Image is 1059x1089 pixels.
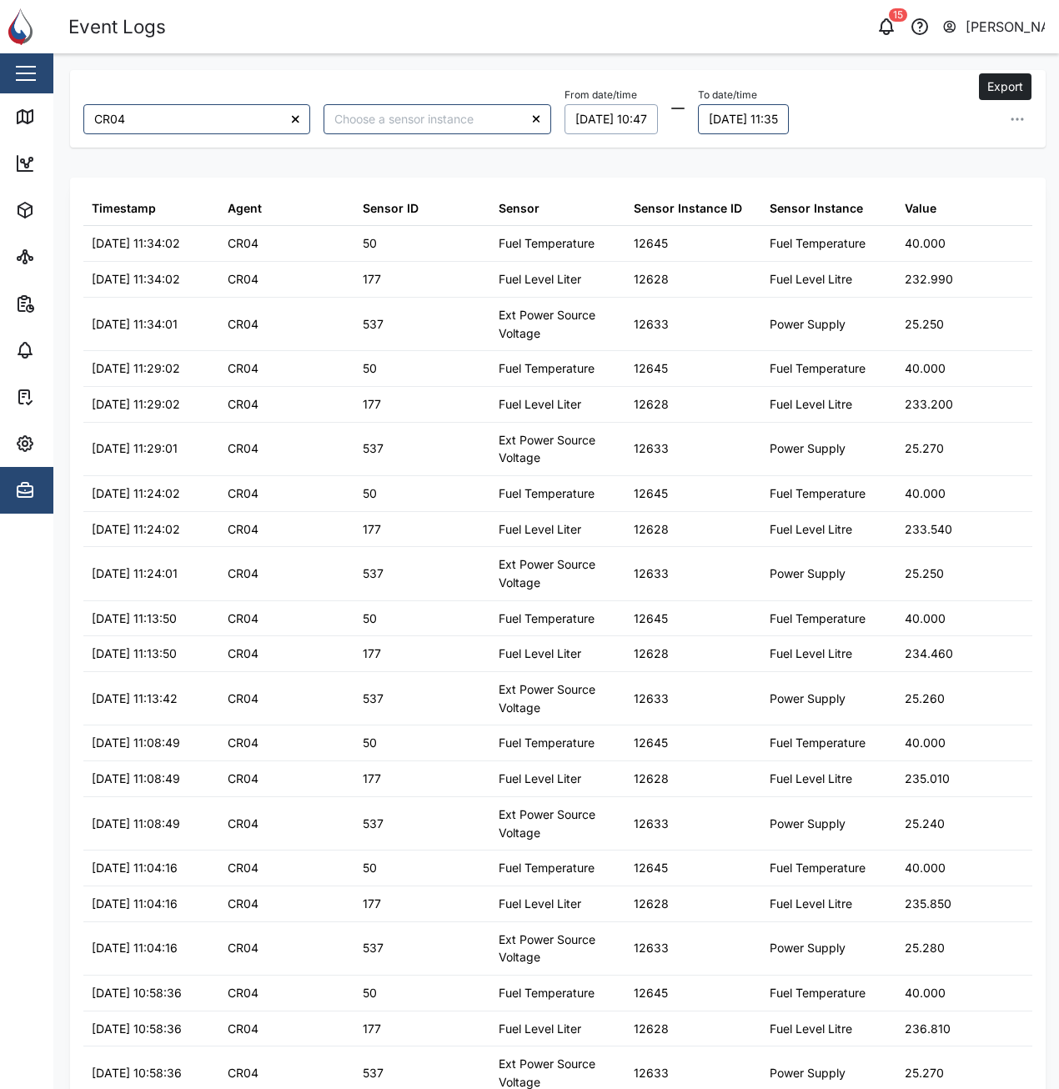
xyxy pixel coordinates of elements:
[634,439,669,458] div: 12633
[499,234,595,253] div: Fuel Temperature
[565,89,637,101] label: From date/time
[499,395,581,414] div: Fuel Level Liter
[770,484,866,503] div: Fuel Temperature
[43,154,118,173] div: Dashboard
[92,395,180,414] div: [DATE] 11:29:02
[228,520,258,539] div: CR04
[634,234,668,253] div: 12645
[228,565,258,583] div: CR04
[634,770,669,788] div: 12628
[634,565,669,583] div: 12633
[228,984,258,1002] div: CR04
[43,248,83,266] div: Sites
[499,306,618,342] div: Ext Power Source Voltage
[363,939,384,957] div: 537
[363,610,377,628] div: 50
[499,359,595,378] div: Fuel Temperature
[770,199,863,218] div: Sensor Instance
[770,815,846,833] div: Power Supply
[905,315,944,334] div: 25.250
[905,939,945,957] div: 25.280
[363,439,384,458] div: 537
[499,610,595,628] div: Fuel Temperature
[92,484,180,503] div: [DATE] 11:24:02
[905,610,946,628] div: 40.000
[92,234,180,253] div: [DATE] 11:34:02
[43,108,81,126] div: Map
[770,565,846,583] div: Power Supply
[499,805,618,841] div: Ext Power Source Voltage
[92,1020,182,1038] div: [DATE] 10:58:36
[499,931,618,966] div: Ext Power Source Voltage
[228,1020,258,1038] div: CR04
[363,770,381,788] div: 177
[363,484,377,503] div: 50
[634,859,668,877] div: 12645
[92,610,177,628] div: [DATE] 11:13:50
[499,984,595,1002] div: Fuel Temperature
[363,734,377,752] div: 50
[634,1020,669,1038] div: 12628
[770,690,846,708] div: Power Supply
[905,199,936,218] div: Value
[92,895,178,913] div: [DATE] 11:04:16
[363,1020,381,1038] div: 177
[363,359,377,378] div: 50
[499,770,581,788] div: Fuel Level Liter
[228,859,258,877] div: CR04
[363,315,384,334] div: 537
[905,234,946,253] div: 40.000
[634,359,668,378] div: 12645
[228,395,258,414] div: CR04
[634,395,669,414] div: 12628
[889,8,907,22] div: 15
[634,199,742,218] div: Sensor Instance ID
[43,341,95,359] div: Alarms
[499,484,595,503] div: Fuel Temperature
[634,315,669,334] div: 12633
[499,270,581,289] div: Fuel Level Liter
[43,388,89,406] div: Tasks
[92,815,180,833] div: [DATE] 11:08:49
[905,815,945,833] div: 25.240
[770,315,846,334] div: Power Supply
[634,1064,669,1082] div: 12633
[770,1064,846,1082] div: Power Supply
[905,270,953,289] div: 232.990
[905,439,944,458] div: 25.270
[228,645,258,663] div: CR04
[228,484,258,503] div: CR04
[363,895,381,913] div: 177
[905,690,945,708] div: 25.260
[8,8,45,45] img: Main Logo
[905,859,946,877] div: 40.000
[634,645,669,663] div: 12628
[92,315,178,334] div: [DATE] 11:34:01
[228,610,258,628] div: CR04
[363,815,384,833] div: 537
[228,690,258,708] div: CR04
[770,395,852,414] div: Fuel Level Litre
[499,895,581,913] div: Fuel Level Liter
[363,859,377,877] div: 50
[634,984,668,1002] div: 12645
[770,234,866,253] div: Fuel Temperature
[92,1064,182,1082] div: [DATE] 10:58:36
[228,815,258,833] div: CR04
[770,520,852,539] div: Fuel Level Litre
[905,895,951,913] div: 235.850
[363,984,377,1002] div: 50
[228,734,258,752] div: CR04
[634,610,668,628] div: 12645
[363,1064,384,1082] div: 537
[83,104,310,134] input: Choose an agent
[228,270,258,289] div: CR04
[499,1020,581,1038] div: Fuel Level Liter
[698,89,757,101] label: To date/time
[634,690,669,708] div: 12633
[770,984,866,1002] div: Fuel Temperature
[92,359,180,378] div: [DATE] 11:29:02
[905,770,950,788] div: 235.010
[634,270,669,289] div: 12628
[905,395,953,414] div: 233.200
